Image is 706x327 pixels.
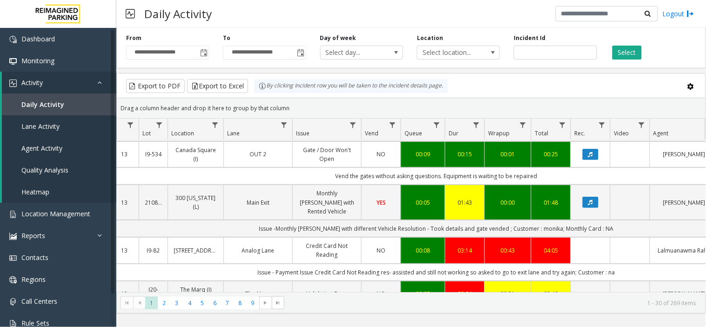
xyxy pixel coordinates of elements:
[21,209,90,218] span: Location Management
[21,100,64,109] span: Daily Activity
[320,34,356,42] label: Day of week
[537,246,565,255] a: 04:05
[116,246,133,255] a: 13
[367,289,395,298] a: NO
[404,129,422,137] span: Queue
[556,119,569,131] a: Total Filter Menu
[537,150,565,159] a: 00:25
[514,34,545,42] label: Incident Id
[407,198,439,207] a: 00:05
[174,246,218,255] a: [STREET_ADDRESS]
[229,198,287,207] a: Main Exit
[377,199,386,207] span: YES
[21,166,68,174] span: Quality Analysis
[21,122,60,131] span: Lane Activity
[158,297,170,309] span: Page 2
[183,297,196,309] span: Page 4
[116,150,133,159] a: 13
[21,187,49,196] span: Heatmap
[377,150,386,158] span: NO
[653,129,669,137] span: Agent
[451,150,479,159] div: 00:15
[229,289,287,298] a: The Marq
[254,79,448,93] div: By clicking Incident row you will be taken to the incident details page.
[298,146,356,163] a: Gate / Door Won't Open
[174,194,218,211] a: 300 [US_STATE] (L)
[347,119,359,131] a: Issue Filter Menu
[9,80,17,87] img: 'icon'
[417,46,483,59] span: Select location...
[126,79,185,93] button: Export to PDF
[596,119,608,131] a: Rec. Filter Menu
[488,129,510,137] span: Wrapup
[171,129,194,137] span: Location
[229,246,287,255] a: Analog Lane
[246,297,259,309] span: Page 9
[290,299,696,307] kendo-pager-info: 1 - 30 of 269 items
[142,129,151,137] span: Lot
[145,246,162,255] a: I9-82
[517,119,529,131] a: Wrapup Filter Menu
[145,198,162,207] a: 21084005
[21,275,46,284] span: Regions
[145,150,162,159] a: I9-534
[278,119,290,131] a: Lane Filter Menu
[196,297,208,309] span: Page 5
[491,246,525,255] a: 00:43
[21,78,43,87] span: Activity
[117,100,706,116] div: Drag a column header and drop it here to group by that column
[298,289,356,298] a: Validation Error
[367,198,395,207] a: YES
[21,56,54,65] span: Monitoring
[229,150,287,159] a: OUT 2
[430,119,443,131] a: Queue Filter Menu
[298,241,356,259] a: Credit Card Not Reading
[2,159,116,181] a: Quality Analysis
[174,285,218,303] a: The Marq (I) (R390)
[116,289,133,298] a: 13
[21,144,62,153] span: Agent Activity
[491,289,525,298] a: 00:31
[407,150,439,159] a: 00:09
[491,198,525,207] a: 00:00
[140,2,216,25] h3: Daily Activity
[367,246,395,255] a: NO
[635,119,648,131] a: Video Filter Menu
[198,46,208,59] span: Toggle popup
[209,119,222,131] a: Location Filter Menu
[117,119,706,292] div: Data table
[491,150,525,159] a: 00:01
[145,297,158,309] span: Page 1
[21,231,45,240] span: Reports
[116,198,133,207] a: 13
[451,246,479,255] div: 03:14
[272,296,284,309] span: Go to the last page
[537,198,565,207] a: 01:48
[386,119,399,131] a: Vend Filter Menu
[687,9,694,19] img: logout
[451,289,479,298] a: 02:04
[298,189,356,216] a: Monthly [PERSON_NAME] with Rented Vehicle
[367,150,395,159] a: NO
[377,247,386,254] span: NO
[124,119,137,131] a: H Filter Menu
[227,129,240,137] span: Lane
[296,46,306,59] span: Toggle popup
[21,297,57,306] span: Call Centers
[234,297,246,309] span: Page 8
[174,146,218,163] a: Canada Square (I)
[153,119,166,131] a: Lot Filter Menu
[574,129,585,137] span: Rec.
[417,34,443,42] label: Location
[2,72,116,93] a: Activity
[9,233,17,240] img: 'icon'
[145,285,162,303] a: I20-116
[21,34,55,43] span: Dashboard
[21,253,48,262] span: Contacts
